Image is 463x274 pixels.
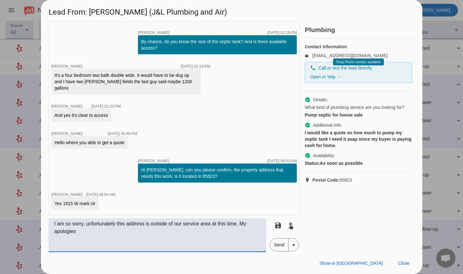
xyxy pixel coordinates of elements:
div: [DATE] 02:19:PM [181,64,210,68]
span: Availability: [313,152,335,159]
div: Hello where you able to get a quote [55,139,125,146]
span: [PERSON_NAME] [51,104,83,109]
span: Call or text the lead directly [318,65,372,71]
a: [EMAIL_ADDRESS][DOMAIN_NAME] [312,53,388,58]
span: Show in [GEOGRAPHIC_DATA] [319,261,383,266]
span: Additional info: [313,122,342,128]
div: As soon as possible [305,160,412,166]
span: [PERSON_NAME] [138,159,169,163]
mat-icon: arrow_drop_down [290,241,297,249]
div: [DATE] 08:53:AM [267,159,296,163]
mat-icon: touch_app [287,222,295,229]
mat-icon: save [274,222,282,229]
button: Close [393,257,415,269]
mat-icon: location_on [305,177,312,183]
strong: Status: [305,161,320,166]
strong: Postal Code: [312,177,340,183]
div: [DATE] 05:46:PM [108,132,137,136]
h2: Plumbing [305,27,415,33]
mat-icon: check_circle [305,97,310,103]
div: [DATE] 02:16:PM [267,31,296,35]
span: [PERSON_NAME] [51,64,83,69]
div: It's a four bedroom two bath double wide. It would have to be dug up and I have two [PERSON_NAME]... [55,72,198,91]
div: And yes it's clear to access [55,112,108,118]
a: Open in Yelp → [310,74,341,79]
div: Hi [PERSON_NAME], can you please confirm, the property address that needs this work, is it locate... [141,167,294,179]
span: 85623 [312,177,352,183]
span: Close [398,261,410,266]
mat-icon: email [305,54,312,57]
mat-icon: check_circle [305,122,310,128]
div: Yes 1915 W mark cir [55,200,96,207]
button: Show in [GEOGRAPHIC_DATA] [314,257,388,269]
span: [PERSON_NAME] [51,192,83,197]
span: [PERSON_NAME] [51,131,83,136]
span: Details: [313,97,328,103]
div: [DATE] 08:54:AM [86,193,115,197]
div: I would like a quote on how much to pump my septic tank I need it asap since my buyer is paying c... [305,130,412,149]
h4: Contact information [305,43,412,50]
div: By chance, do you know the size of the septic tank? And is there available access? [141,38,294,51]
div: Pump septic for house sale [305,112,412,118]
mat-icon: phone [310,65,316,71]
span: What kind of plumbing service are you looking for? [305,104,405,110]
span: [PERSON_NAME] [138,31,169,35]
span: Send [270,238,288,251]
span: Temp Phone number available [336,60,380,64]
mat-icon: check_circle [305,153,310,158]
div: [DATE] 02:20:PM [91,104,120,108]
